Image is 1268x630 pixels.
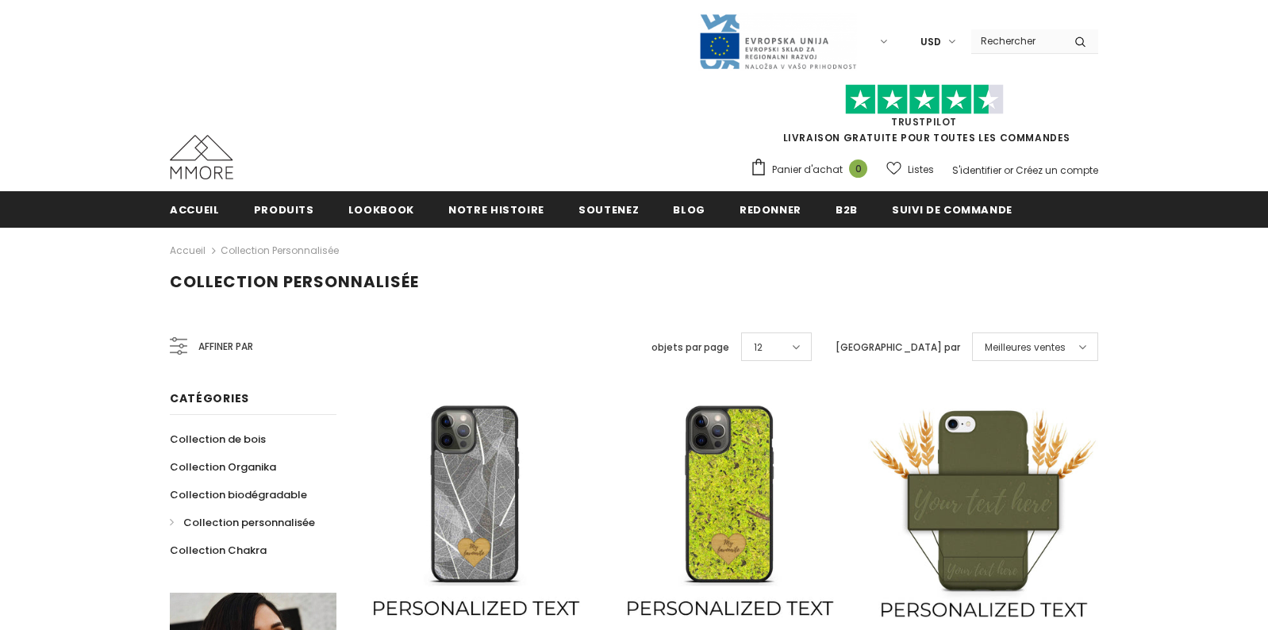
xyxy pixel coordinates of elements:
a: Créez un compte [1016,163,1098,177]
a: Collection biodégradable [170,481,307,509]
a: Javni Razpis [698,34,857,48]
a: TrustPilot [891,115,957,129]
img: Faites confiance aux étoiles pilotes [845,84,1004,115]
span: Meilleures ventes [985,340,1066,355]
a: Accueil [170,191,220,227]
span: Blog [673,202,705,217]
span: Listes [908,162,934,178]
a: Redonner [740,191,801,227]
label: objets par page [651,340,729,355]
span: soutenez [578,202,639,217]
span: Collection Organika [170,459,276,474]
a: Accueil [170,241,206,260]
input: Search Site [971,29,1062,52]
span: USD [920,34,941,50]
img: Cas MMORE [170,135,233,179]
span: Collection personnalisée [170,271,419,293]
span: Redonner [740,202,801,217]
span: Collection de bois [170,432,266,447]
a: soutenez [578,191,639,227]
span: Panier d'achat [772,162,843,178]
span: B2B [836,202,858,217]
span: 12 [754,340,763,355]
span: Accueil [170,202,220,217]
span: or [1004,163,1013,177]
span: Suivi de commande [892,202,1012,217]
span: Affiner par [198,338,253,355]
a: Suivi de commande [892,191,1012,227]
a: Lookbook [348,191,414,227]
span: Produits [254,202,314,217]
span: 0 [849,159,867,178]
a: Notre histoire [448,191,544,227]
label: [GEOGRAPHIC_DATA] par [836,340,960,355]
a: Collection personnalisée [170,509,315,536]
a: Collection Chakra [170,536,267,564]
span: Catégories [170,390,249,406]
a: Collection de bois [170,425,266,453]
span: Notre histoire [448,202,544,217]
a: Produits [254,191,314,227]
span: Collection biodégradable [170,487,307,502]
img: Javni Razpis [698,13,857,71]
a: Panier d'achat 0 [750,158,875,182]
a: Listes [886,156,934,183]
a: Blog [673,191,705,227]
span: LIVRAISON GRATUITE POUR TOUTES LES COMMANDES [750,91,1098,144]
a: S'identifier [952,163,1001,177]
a: Collection personnalisée [221,244,339,257]
a: Collection Organika [170,453,276,481]
span: Collection personnalisée [183,515,315,530]
a: B2B [836,191,858,227]
span: Collection Chakra [170,543,267,558]
span: Lookbook [348,202,414,217]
